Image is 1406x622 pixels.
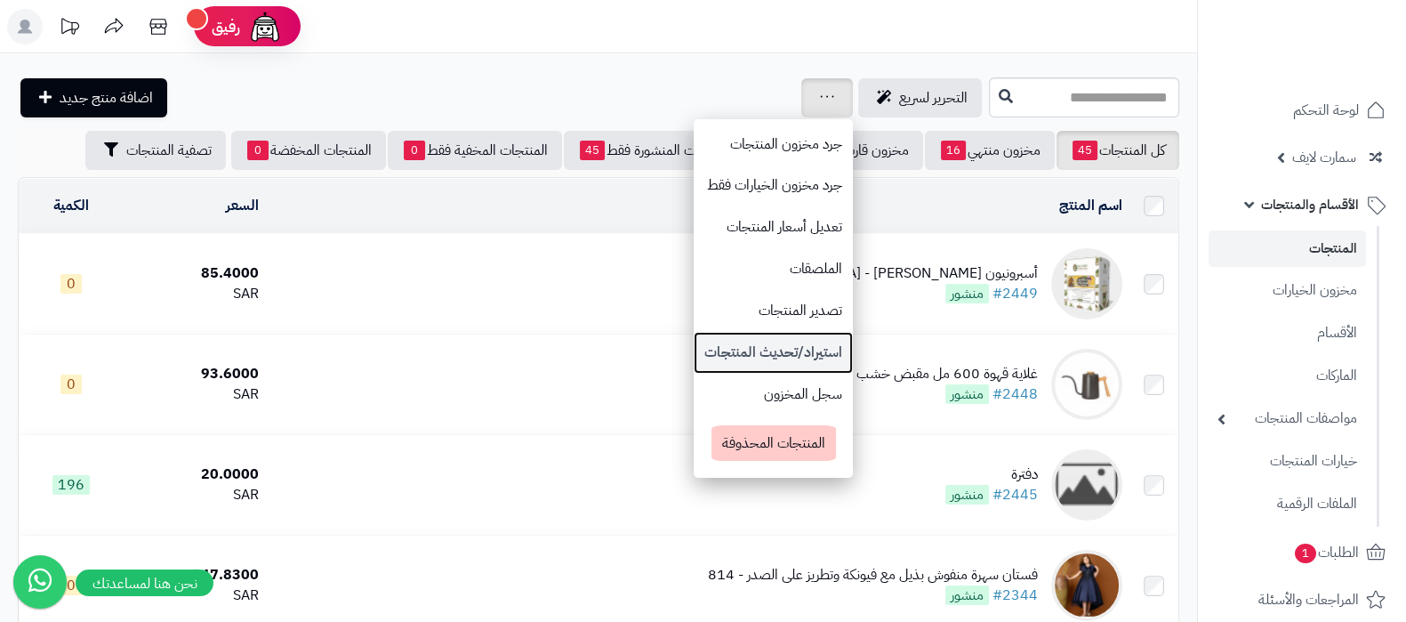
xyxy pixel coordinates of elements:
a: المراجعات والأسئلة [1209,578,1395,621]
span: اضافة منتج جديد [60,87,153,109]
a: خيارات المنتجات [1209,442,1366,481]
span: 0 [60,375,82,394]
span: لوحة التحكم [1293,98,1359,123]
a: المنتجات المحذوفة [696,415,850,473]
a: سجل المخزون [694,374,853,416]
a: كل المنتجات45 [1057,131,1179,170]
span: منشور [945,384,989,404]
a: مخزون منتهي16 [925,131,1055,170]
div: 85.4000 [132,263,259,284]
a: الملفات الرقمية [1209,485,1366,523]
span: 16 [941,141,966,160]
div: 93.6000 [132,364,259,384]
a: تصدير المنتجات [694,290,853,332]
a: مواصفات المنتجات [1209,400,1366,438]
span: 1 [1295,544,1316,563]
a: اسم المنتج [1059,195,1122,216]
span: التحرير لسريع [899,87,968,109]
a: المنتجات المنشورة فقط45 [564,131,746,170]
a: #2344 [992,585,1038,606]
a: #2445 [992,484,1038,505]
img: فستان سهرة منفوش بذيل مع فيونكة وتطريز على الصدر - 814 [1051,550,1122,621]
div: 147.8300 [132,565,259,586]
div: أسبرونيون [PERSON_NAME] - [GEOGRAPHIC_DATA] [722,263,1038,284]
a: المنتجات المخفضة0 [231,131,386,170]
div: دفترة [945,464,1038,485]
span: 0 [247,141,269,160]
a: اضافة منتج جديد [20,78,167,117]
img: أسبرونيون باشن - كولومبيا [1051,248,1122,319]
a: جرد مخزون الخيارات فقط [694,165,853,206]
span: رفيق [212,16,240,37]
a: جرد مخزون المنتجات [694,124,853,166]
div: SAR [132,384,259,405]
a: مخزون الخيارات [1209,271,1366,310]
span: 45 [580,141,605,160]
img: logo-2.png [1285,50,1389,87]
a: المنتجات [1209,230,1366,267]
div: 20.0000 [132,464,259,485]
a: المنتجات المخفية فقط0 [388,131,562,170]
span: 0 [404,141,425,160]
img: ai-face.png [247,9,283,44]
span: 45 [1073,141,1097,160]
a: الكمية [53,195,89,216]
a: تعديل أسعار المنتجات [694,206,853,248]
span: منشور [945,284,989,303]
img: غلاية قهوة 600 مل مقبض خشب [1051,349,1122,420]
span: الأقسام والمنتجات [1261,192,1359,217]
span: سمارت لايف [1292,145,1356,170]
a: استيراد/تحديث المنتجات [694,332,853,374]
span: تصفية المنتجات [126,140,212,161]
span: منشور [945,485,989,505]
div: SAR [132,284,259,304]
a: لوحة التحكم [1209,89,1395,132]
span: المنتجات المحذوفة [711,425,836,461]
div: فستان سهرة منفوش بذيل مع فيونكة وتطريز على الصدر - 814 [708,565,1038,586]
span: منشور [945,586,989,605]
img: دفترة [1051,449,1122,521]
div: غلاية قهوة 600 مل مقبض خشب [856,364,1038,384]
button: تصفية المنتجات [85,131,226,170]
span: المراجعات والأسئلة [1258,587,1359,612]
span: 196 [52,475,90,495]
a: تحديثات المنصة [47,9,92,49]
span: 0 [60,576,82,595]
a: الطلبات1 [1209,531,1395,574]
span: 0 [60,274,82,294]
a: السعر [226,195,259,216]
a: الأقسام [1209,314,1366,352]
span: الطلبات [1293,540,1359,565]
a: #2448 [992,384,1038,405]
a: التحرير لسريع [858,78,982,117]
a: الماركات [1209,357,1366,395]
div: SAR [132,485,259,505]
a: الملصقات [694,248,853,290]
a: #2449 [992,283,1038,304]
